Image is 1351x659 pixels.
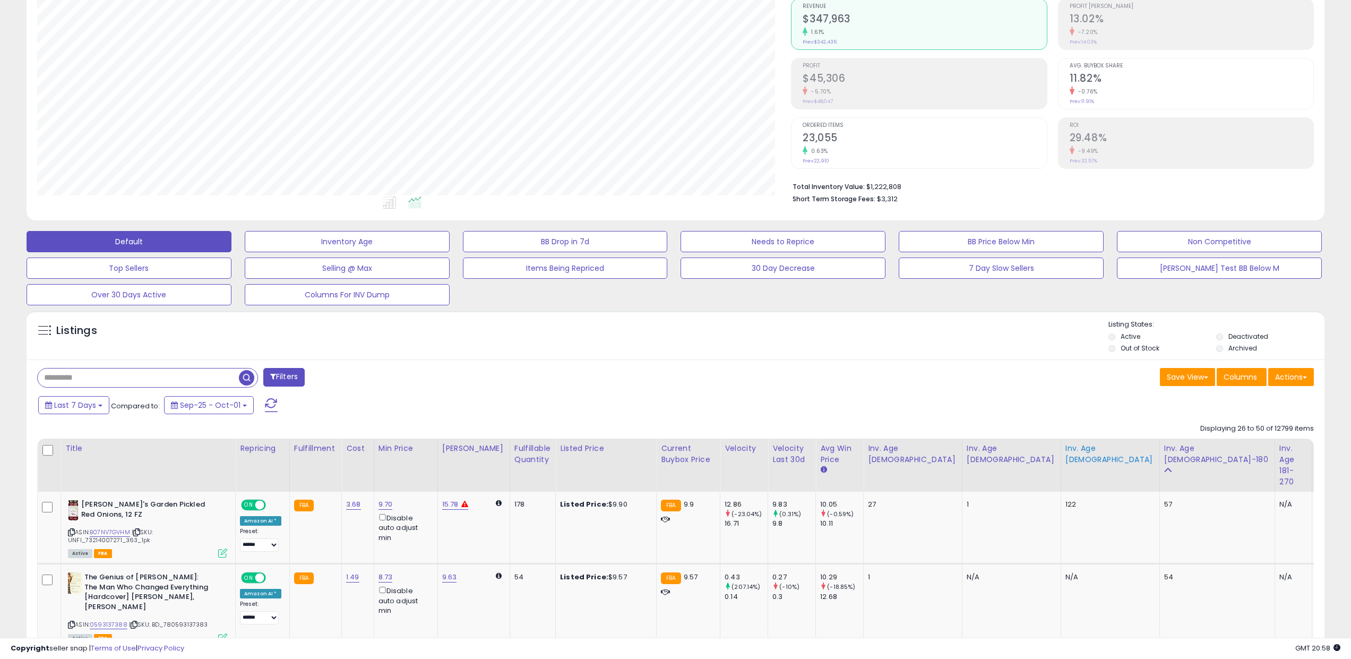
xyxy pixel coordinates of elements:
[84,572,213,614] b: The Genius of [PERSON_NAME]: The Man Who Changed Everything [Hardcover] [PERSON_NAME], [PERSON_NAME]
[725,592,768,602] div: 0.14
[514,500,547,509] div: 178
[442,443,505,454] div: [PERSON_NAME]
[54,400,96,410] span: Last 7 Days
[1200,424,1314,434] div: Displaying 26 to 50 of 12799 items
[1070,13,1313,27] h2: 13.02%
[807,88,831,96] small: -5.70%
[1121,344,1159,353] label: Out of Stock
[442,572,457,583] a: 9.63
[90,528,130,537] a: B07NV7GVHM
[1279,443,1307,487] div: Inv. Age 181-270
[1279,500,1304,509] div: N/A
[807,28,824,36] small: 1.61%
[346,443,369,454] div: Cost
[967,443,1056,465] div: Inv. Age [DEMOGRAPHIC_DATA]
[11,643,49,653] strong: Copyright
[793,194,875,203] b: Short Term Storage Fees:
[378,585,429,615] div: Disable auto adjust min
[1164,500,1267,509] div: 57
[1117,231,1322,252] button: Non Competitive
[245,258,450,279] button: Selling @ Max
[463,231,668,252] button: BB Drop in 7d
[1074,28,1098,36] small: -7.20%
[661,500,681,511] small: FBA
[732,510,762,518] small: (-23.04%)
[514,572,547,582] div: 54
[967,500,1053,509] div: 1
[1074,147,1098,155] small: -9.49%
[868,443,958,465] div: Inv. Age [DEMOGRAPHIC_DATA]
[868,500,954,509] div: 27
[560,572,648,582] div: $9.57
[1070,98,1094,105] small: Prev: 11.91%
[803,132,1046,146] h2: 23,055
[129,620,208,629] span: | SKU: BD_780593137383
[793,182,865,191] b: Total Inventory Value:
[1160,368,1215,386] button: Save View
[264,574,281,583] span: OFF
[240,601,281,624] div: Preset:
[661,443,716,465] div: Current Buybox Price
[11,644,184,654] div: seller snap | |
[180,400,240,410] span: Sep-25 - Oct-01
[803,98,833,105] small: Prev: $48,047
[1117,258,1322,279] button: [PERSON_NAME] Test BB Below M
[1217,368,1267,386] button: Columns
[68,528,153,544] span: | SKU: UNFI_73214007271_363_1pk
[442,499,459,510] a: 15.78
[661,572,681,584] small: FBA
[81,500,210,522] b: [PERSON_NAME]'s Garden Pickled Red Onions, 12 FZ
[294,572,314,584] small: FBA
[263,368,305,387] button: Filters
[803,39,837,45] small: Prev: $342,436
[967,572,1053,582] div: N/A
[94,549,112,558] span: FBA
[378,512,429,543] div: Disable auto adjust min
[245,284,450,305] button: Columns For INV Dump
[725,572,768,582] div: 0.43
[1121,332,1140,341] label: Active
[240,589,281,598] div: Amazon AI *
[1164,572,1267,582] div: 54
[779,510,801,518] small: (0.31%)
[1074,88,1098,96] small: -0.76%
[560,443,652,454] div: Listed Price
[1070,39,1097,45] small: Prev: 14.03%
[803,72,1046,87] h2: $45,306
[772,443,811,465] div: Velocity Last 30d
[137,643,184,653] a: Privacy Policy
[294,500,314,511] small: FBA
[1070,63,1313,69] span: Avg. Buybox Share
[65,443,231,454] div: Title
[772,519,815,528] div: 9.8
[684,572,698,582] span: 9.57
[681,231,885,252] button: Needs to Reprice
[27,258,231,279] button: Top Sellers
[803,4,1046,10] span: Revenue
[1224,372,1257,382] span: Columns
[820,572,863,582] div: 10.29
[1228,344,1257,353] label: Archived
[827,510,854,518] small: (-0.59%)
[264,501,281,510] span: OFF
[820,465,827,475] small: Avg Win Price.
[38,396,109,414] button: Last 7 Days
[68,500,227,557] div: ASIN:
[899,231,1104,252] button: BB Price Below Min
[1228,332,1268,341] label: Deactivated
[681,258,885,279] button: 30 Day Decrease
[245,231,450,252] button: Inventory Age
[68,549,92,558] span: All listings currently available for purchase on Amazon
[1065,572,1151,582] div: N/A
[463,258,668,279] button: Items Being Repriced
[772,500,815,509] div: 9.83
[1279,572,1304,582] div: N/A
[820,519,863,528] div: 10.11
[240,516,281,526] div: Amazon AI *
[820,592,863,602] div: 12.68
[820,443,859,465] div: Avg Win Price
[877,194,898,204] span: $3,312
[725,519,768,528] div: 16.71
[240,528,281,552] div: Preset:
[378,572,393,583] a: 8.73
